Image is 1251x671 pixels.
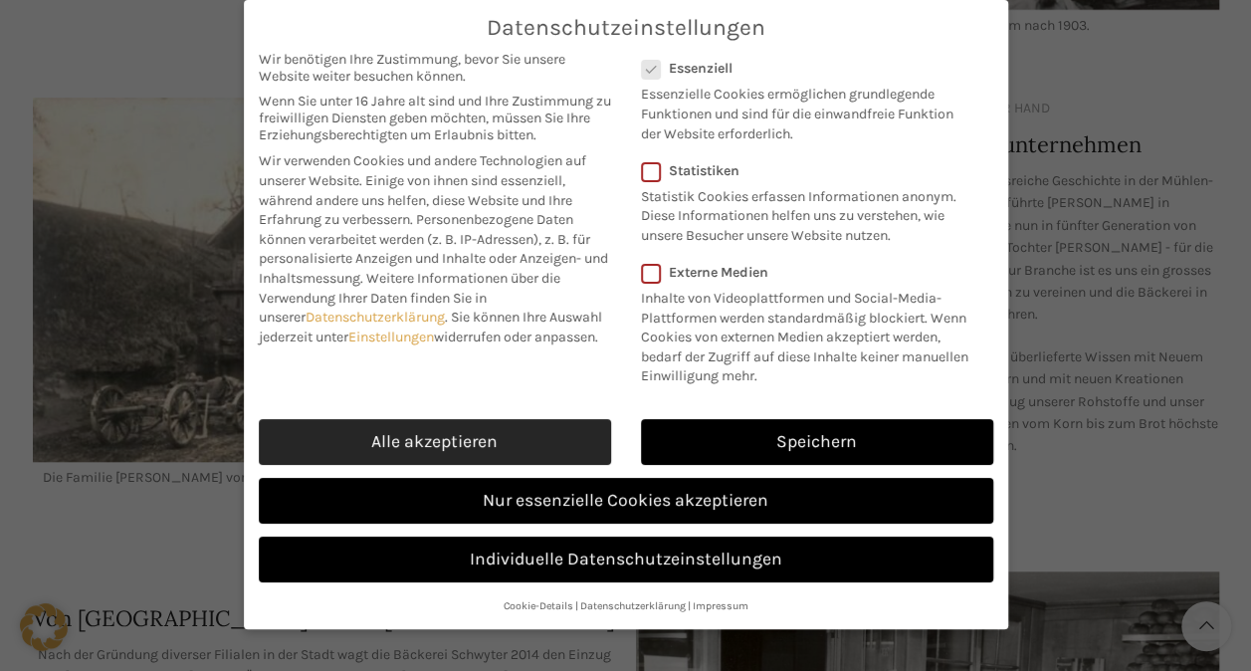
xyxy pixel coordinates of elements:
[641,60,967,77] label: Essenziell
[259,419,611,465] a: Alle akzeptieren
[641,264,980,281] label: Externe Medien
[259,270,560,326] span: Weitere Informationen über die Verwendung Ihrer Daten finden Sie in unserer .
[641,419,993,465] a: Speichern
[580,599,686,612] a: Datenschutzerklärung
[259,537,993,582] a: Individuelle Datenschutzeinstellungen
[641,77,967,143] p: Essenzielle Cookies ermöglichen grundlegende Funktionen und sind für die einwandfreie Funktion de...
[259,211,608,287] span: Personenbezogene Daten können verarbeitet werden (z. B. IP-Adressen), z. B. für personalisierte A...
[259,51,611,85] span: Wir benötigen Ihre Zustimmung, bevor Sie unsere Website weiter besuchen können.
[348,329,434,345] a: Einstellungen
[259,309,602,345] span: Sie können Ihre Auswahl jederzeit unter widerrufen oder anpassen.
[504,599,573,612] a: Cookie-Details
[693,599,748,612] a: Impressum
[259,152,586,228] span: Wir verwenden Cookies und andere Technologien auf unserer Website. Einige von ihnen sind essenzie...
[259,478,993,524] a: Nur essenzielle Cookies akzeptieren
[641,179,967,246] p: Statistik Cookies erfassen Informationen anonym. Diese Informationen helfen uns zu verstehen, wie...
[306,309,445,326] a: Datenschutzerklärung
[641,162,967,179] label: Statistiken
[641,281,980,386] p: Inhalte von Videoplattformen und Social-Media-Plattformen werden standardmäßig blockiert. Wenn Co...
[259,93,611,143] span: Wenn Sie unter 16 Jahre alt sind und Ihre Zustimmung zu freiwilligen Diensten geben möchten, müss...
[487,15,765,41] span: Datenschutzeinstellungen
